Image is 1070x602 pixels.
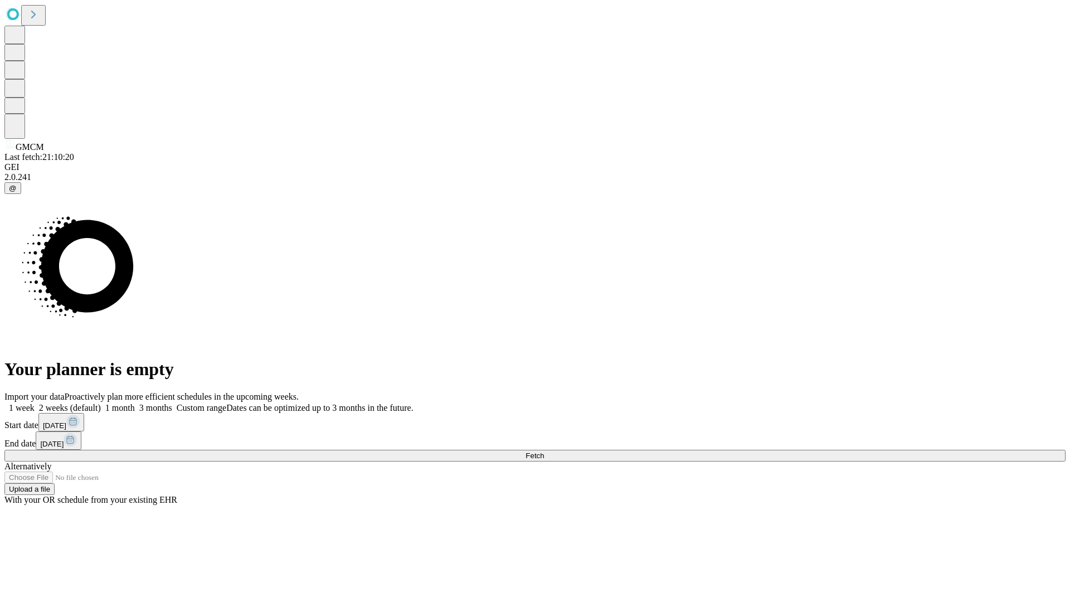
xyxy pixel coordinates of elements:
[226,403,413,412] span: Dates can be optimized up to 3 months in the future.
[43,421,66,430] span: [DATE]
[4,172,1066,182] div: 2.0.241
[4,431,1066,450] div: End date
[4,162,1066,172] div: GEI
[9,403,35,412] span: 1 week
[4,182,21,194] button: @
[526,452,544,460] span: Fetch
[139,403,172,412] span: 3 months
[9,184,17,192] span: @
[39,403,101,412] span: 2 weeks (default)
[177,403,226,412] span: Custom range
[38,413,84,431] button: [DATE]
[16,142,44,152] span: GMCM
[4,483,55,495] button: Upload a file
[4,152,74,162] span: Last fetch: 21:10:20
[4,462,51,471] span: Alternatively
[36,431,81,450] button: [DATE]
[4,495,177,504] span: With your OR schedule from your existing EHR
[4,450,1066,462] button: Fetch
[4,392,65,401] span: Import your data
[65,392,299,401] span: Proactively plan more efficient schedules in the upcoming weeks.
[40,440,64,448] span: [DATE]
[105,403,135,412] span: 1 month
[4,359,1066,380] h1: Your planner is empty
[4,413,1066,431] div: Start date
